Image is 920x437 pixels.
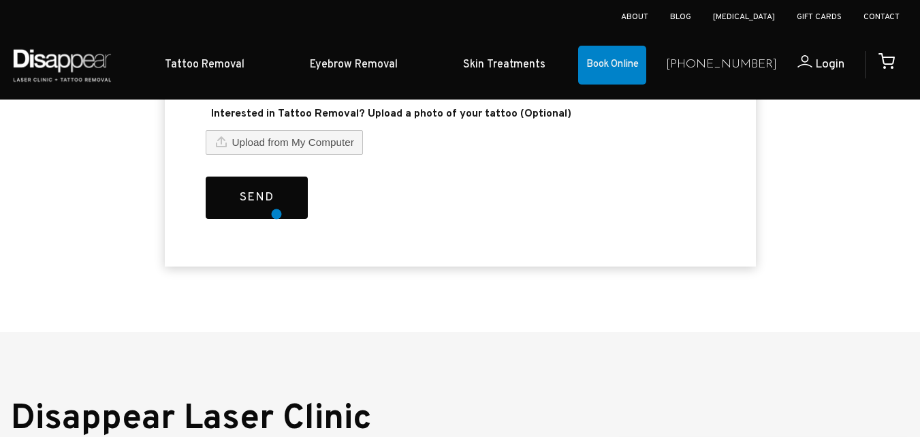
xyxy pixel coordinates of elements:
img: fileupload_upload.svg [215,135,228,149]
a: Eyebrow Removal [277,44,430,86]
a: [PHONE_NUMBER] [666,55,777,75]
a: Contact [863,12,900,22]
a: Tattoo Removal [132,44,277,86]
a: Login [777,55,844,75]
div: Interested in Tattoo Removal? Upload a photo of your tattoo (Optional) [206,130,363,155]
a: Blog [670,12,691,22]
a: About [621,12,648,22]
button: Upload from My Computer [206,130,363,155]
a: Gift Cards [797,12,842,22]
a: Book Online [578,46,646,85]
span: Login [815,57,844,72]
button: Send [206,177,308,220]
a: [MEDICAL_DATA] [713,12,775,22]
img: Disappear - Laser Clinic and Tattoo Removal Services in Sydney, Australia [10,41,114,89]
a: Skin Treatments [430,44,578,86]
span: Interested in Tattoo Removal? Upload a photo of your tattoo (Optional) [206,104,715,124]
